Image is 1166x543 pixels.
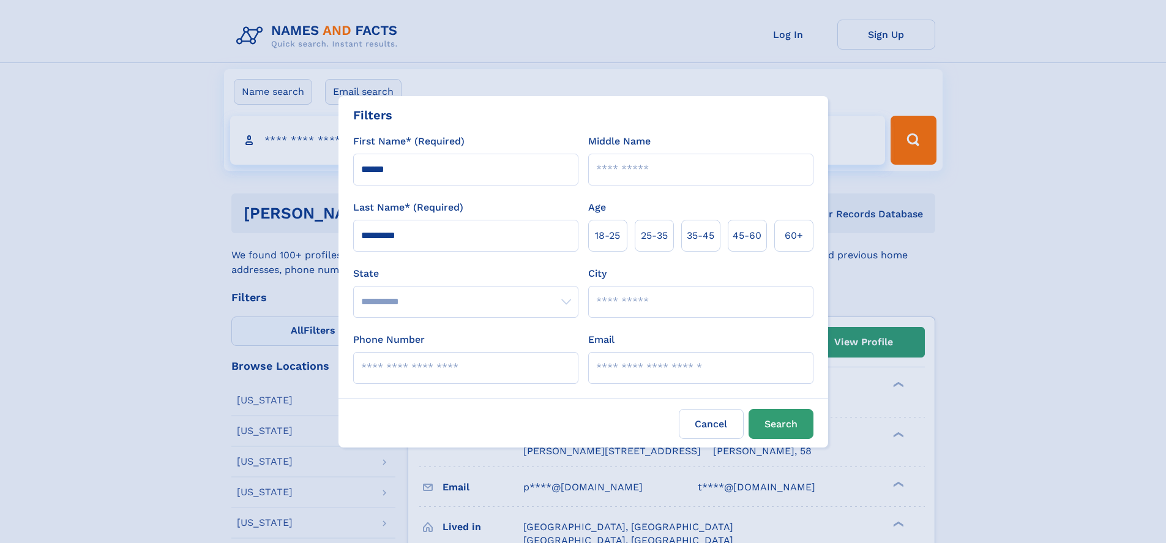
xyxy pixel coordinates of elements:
span: 25‑35 [641,228,668,243]
span: 60+ [785,228,803,243]
div: Filters [353,106,392,124]
span: 45‑60 [733,228,761,243]
label: Age [588,200,606,215]
label: Cancel [679,409,744,439]
span: 35‑45 [687,228,714,243]
label: Middle Name [588,134,651,149]
label: First Name* (Required) [353,134,465,149]
label: Phone Number [353,332,425,347]
span: 18‑25 [595,228,620,243]
label: Last Name* (Required) [353,200,463,215]
label: Email [588,332,615,347]
button: Search [749,409,813,439]
label: State [353,266,578,281]
label: City [588,266,607,281]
